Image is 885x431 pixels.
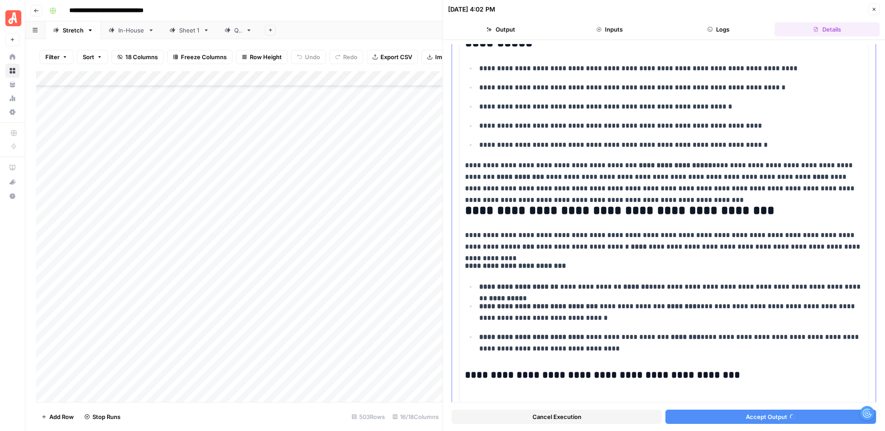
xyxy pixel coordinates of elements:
div: Stretch [63,26,84,35]
button: Accept Output [666,410,876,424]
button: Import CSV [421,50,473,64]
button: Freeze Columns [167,50,232,64]
button: Cancel Execution [452,410,662,424]
button: Help + Support [5,189,20,203]
div: [DATE] 4:02 PM [449,5,496,14]
a: QA [217,21,260,39]
a: AirOps Academy [5,161,20,175]
button: Stop Runs [79,410,126,424]
button: What's new? [5,175,20,189]
button: Redo [329,50,363,64]
a: Your Data [5,77,20,92]
span: Undo [305,52,320,61]
span: Cancel Execution [533,412,581,421]
button: Undo [291,50,326,64]
button: Workspace: Angi [5,7,20,29]
span: 18 Columns [125,52,158,61]
div: In-House [118,26,144,35]
a: Settings [5,105,20,119]
span: Import CSV [435,52,467,61]
button: Row Height [236,50,288,64]
button: Add Row [36,410,79,424]
button: Filter [40,50,73,64]
button: Sort [77,50,108,64]
button: 18 Columns [112,50,164,64]
div: 503 Rows [348,410,389,424]
div: 16/18 Columns [389,410,443,424]
button: Details [774,22,880,36]
a: In-House [101,21,162,39]
a: Sheet 1 [162,21,217,39]
span: Stop Runs [92,412,120,421]
img: Angi Logo [5,10,21,26]
span: Filter [45,52,60,61]
button: Logs [666,22,771,36]
span: Freeze Columns [181,52,227,61]
div: Sheet 1 [179,26,200,35]
a: Stretch [45,21,101,39]
span: Redo [343,52,357,61]
a: Browse [5,64,20,78]
div: QA [234,26,242,35]
span: Export CSV [380,52,412,61]
button: Output [449,22,554,36]
button: Export CSV [367,50,418,64]
div: What's new? [6,175,19,189]
span: Add Row [49,412,74,421]
a: Home [5,50,20,64]
button: Inputs [557,22,662,36]
span: Row Height [250,52,282,61]
span: Accept Output [746,412,788,421]
a: Usage [5,91,20,105]
span: Sort [83,52,94,61]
